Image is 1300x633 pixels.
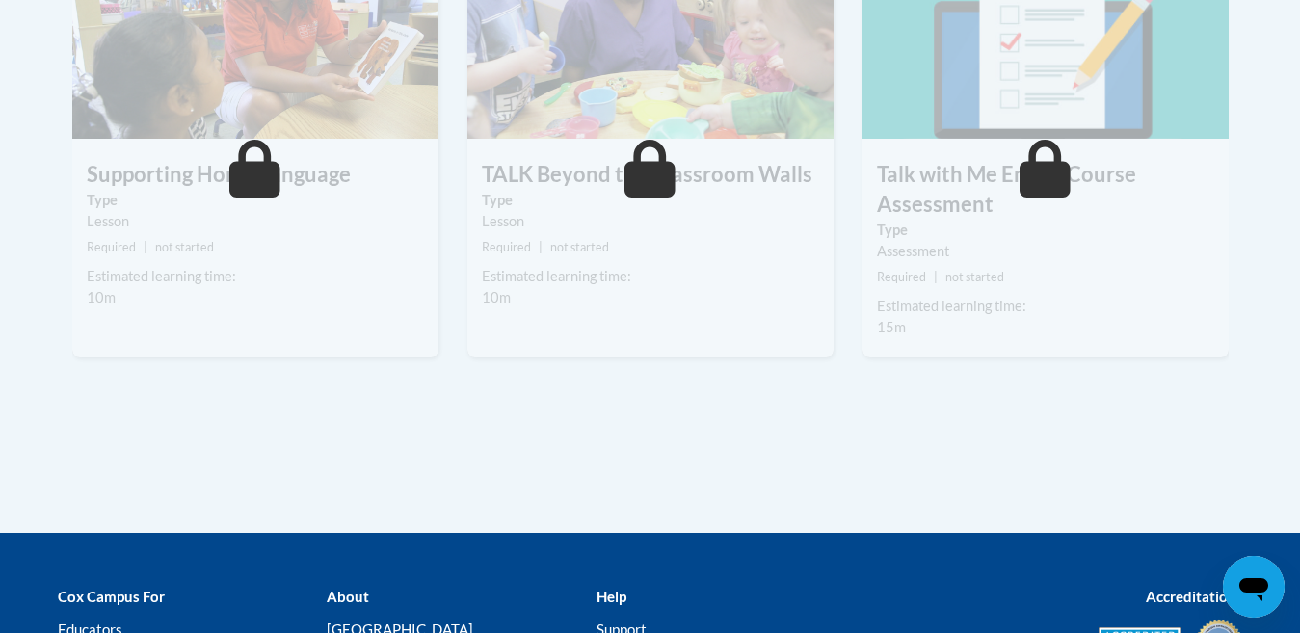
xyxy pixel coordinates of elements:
[327,588,369,605] b: About
[482,211,819,232] div: Lesson
[482,240,531,254] span: Required
[877,319,906,335] span: 15m
[539,240,543,254] span: |
[877,270,926,284] span: Required
[72,160,438,190] h3: Supporting Home Language
[862,160,1229,220] h3: Talk with Me End of Course Assessment
[550,240,609,254] span: not started
[87,211,424,232] div: Lesson
[467,160,834,190] h3: TALK Beyond the Classroom Walls
[87,190,424,211] label: Type
[1223,556,1285,618] iframe: Button to launch messaging window
[482,289,511,305] span: 10m
[945,270,1004,284] span: not started
[1146,588,1243,605] b: Accreditations
[144,240,147,254] span: |
[877,296,1214,317] div: Estimated learning time:
[482,190,819,211] label: Type
[597,588,626,605] b: Help
[155,240,214,254] span: not started
[58,588,165,605] b: Cox Campus For
[877,220,1214,241] label: Type
[934,270,938,284] span: |
[482,266,819,287] div: Estimated learning time:
[87,266,424,287] div: Estimated learning time:
[87,289,116,305] span: 10m
[87,240,136,254] span: Required
[877,241,1214,262] div: Assessment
